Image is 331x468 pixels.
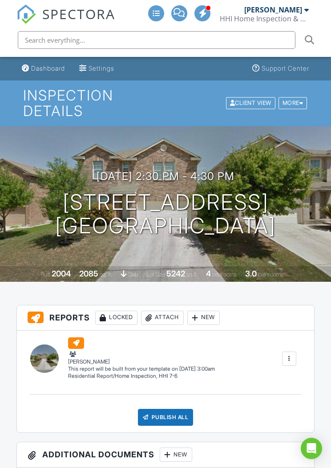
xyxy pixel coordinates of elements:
[226,97,275,109] div: Client View
[244,5,302,14] div: [PERSON_NAME]
[301,438,322,459] div: Open Intercom Messenger
[138,409,194,426] div: Publish All
[16,4,36,24] img: The Best Home Inspection Software - Spectora
[40,271,50,278] span: Built
[186,271,198,278] span: sq.ft.
[52,269,71,278] div: 2004
[68,365,215,372] div: This report will be built from your template on [DATE] 3:00am
[55,191,276,238] h1: [STREET_ADDRESS] [GEOGRAPHIC_DATA]
[100,271,112,278] span: sq. ft.
[18,31,295,49] input: Search everything...
[258,271,283,278] span: bathrooms
[220,14,309,23] div: HHI Home Inspection & Pest Control
[17,442,314,468] h3: Additional Documents
[146,271,165,278] span: Lot Size
[17,305,314,331] h3: Reports
[79,269,98,278] div: 2085
[225,100,278,106] a: Client View
[128,271,138,278] span: slab
[141,311,184,325] div: Attach
[249,60,313,77] a: Support Center
[245,269,257,278] div: 3.0
[18,60,69,77] a: Dashboard
[206,269,211,278] div: 4
[31,64,65,72] div: Dashboard
[166,269,185,278] div: 5242
[23,88,308,119] h1: Inspection Details
[160,448,192,462] div: New
[262,64,309,72] div: Support Center
[89,64,114,72] div: Settings
[68,372,215,380] div: Residential Report/Home Inspection, HHI 7-6
[279,97,307,109] div: More
[16,12,115,31] a: SPECTORA
[187,311,220,325] div: New
[68,349,215,365] div: [PERSON_NAME]
[76,60,118,77] a: Settings
[212,271,237,278] span: bedrooms
[97,170,234,182] h3: [DATE] 2:30 pm - 4:30 pm
[42,4,115,23] span: SPECTORA
[95,311,137,325] div: Locked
